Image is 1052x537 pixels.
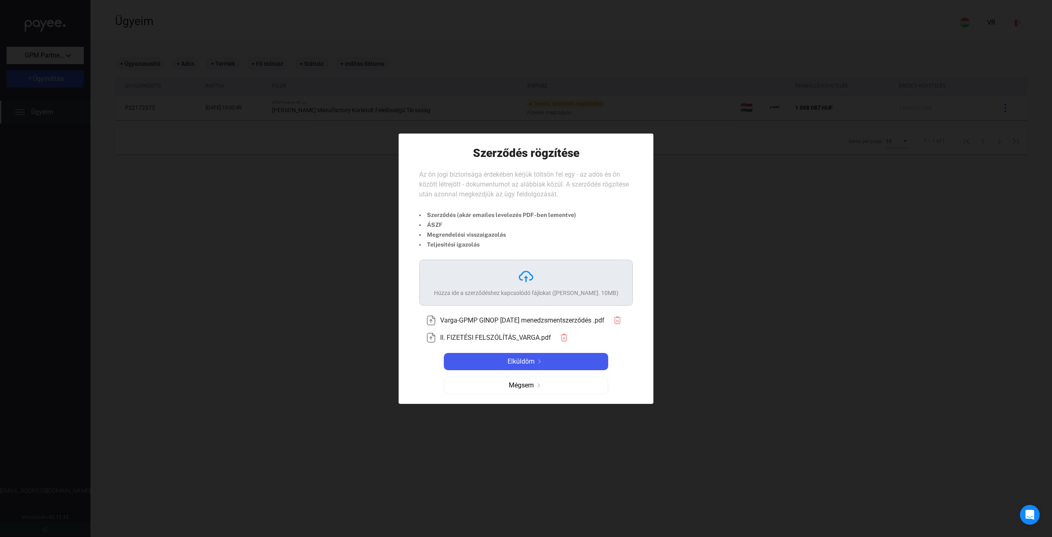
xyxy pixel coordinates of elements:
[444,377,608,394] button: Mégsemarrow-right-grey
[555,329,572,346] button: trash-red
[426,316,436,325] img: upload-paper
[444,353,608,370] button: Elküldömarrow-right-white
[434,289,618,297] div: Húzza ide a szerződéshez kapcsolódó fájlokat ([PERSON_NAME]. 10MB)
[419,240,576,249] li: Teljesítési igazolás
[613,316,622,325] img: trash-red
[440,316,604,325] span: Varga-GPMP GINOP [DATE] menedzsmentszerződés .pdf
[508,357,535,366] span: Elküldöm
[560,333,568,342] img: trash-red
[419,210,576,220] li: Szerződés (akár emailes levelezés PDF-ben lementve)
[419,230,576,240] li: Megrendelési visszaigazolás
[609,312,626,329] button: trash-red
[473,146,579,160] h1: Szerződés rögzítése
[440,333,551,343] span: II. FIZETÉSI FELSZÓLÍTÁS_VARGA.pdf
[509,380,534,390] span: Mégsem
[419,220,576,230] li: ÁSZF
[534,383,544,387] img: arrow-right-grey
[535,360,544,364] img: arrow-right-white
[419,171,629,198] span: Az ön jogi biztonsága érdekében kérjük töltsön fel egy - az adós és ön között létrejött - dokumen...
[426,333,436,343] img: upload-paper
[518,268,534,285] img: upload-cloud
[1020,505,1040,525] div: Open Intercom Messenger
